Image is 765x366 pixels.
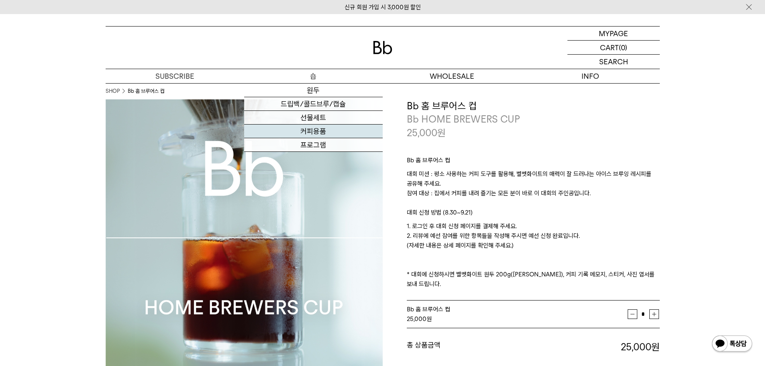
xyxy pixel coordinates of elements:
span: 원 [437,127,446,139]
a: 커피용품 [244,125,383,138]
strong: 25,000 [407,315,426,323]
p: INFO [521,69,660,83]
a: 숍 [244,69,383,83]
p: Bb 홈 브루어스 컵 [407,155,660,169]
dt: 총 상품금액 [407,340,533,354]
li: Bb 홈 브루어스 컵 [128,87,164,95]
p: 1. 로그인 후 대회 신청 페이지를 결제해 주세요. 2. 리뷰에 예선 참여를 위한 항목들을 작성해 주시면 예선 신청 완료입니다. (자세한 내용은 상세 페이지를 확인해 주세요.... [407,221,660,289]
a: CART (0) [567,41,660,55]
strong: 25,000 [621,341,660,353]
img: 카카오톡 채널 1:1 채팅 버튼 [711,335,753,354]
p: (0) [619,41,627,54]
p: SEARCH [599,55,628,69]
p: CART [600,41,619,54]
p: 25,000 [407,126,446,140]
a: SUBSCRIBE [106,69,244,83]
a: MYPAGE [567,27,660,41]
p: Bb HOME BREWERS CUP [407,112,660,126]
span: Bb 홈 브루어스 컵 [407,306,450,313]
p: 대회 신청 방법 (8.30~9.21) [407,208,660,221]
div: 원 [407,314,628,324]
button: 감소 [628,309,637,319]
a: 드립백/콜드브루/캡슐 [244,97,383,111]
img: 로고 [373,41,392,54]
b: 원 [651,341,660,353]
h3: Bb 홈 브루어스 컵 [407,99,660,113]
a: 프로그램 [244,138,383,152]
a: 원두 [244,84,383,97]
p: MYPAGE [599,27,628,40]
p: 대회 미션 : 평소 사용하는 커피 도구를 활용해, 벨벳화이트의 매력이 잘 드러나는 아이스 브루잉 레시피를 공유해 주세요. 참여 대상 : 집에서 커피를 내려 즐기는 모든 분이 ... [407,169,660,208]
a: 선물세트 [244,111,383,125]
a: SHOP [106,87,120,95]
a: 신규 회원 가입 시 3,000원 할인 [345,4,421,11]
button: 증가 [649,309,659,319]
p: WHOLESALE [383,69,521,83]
